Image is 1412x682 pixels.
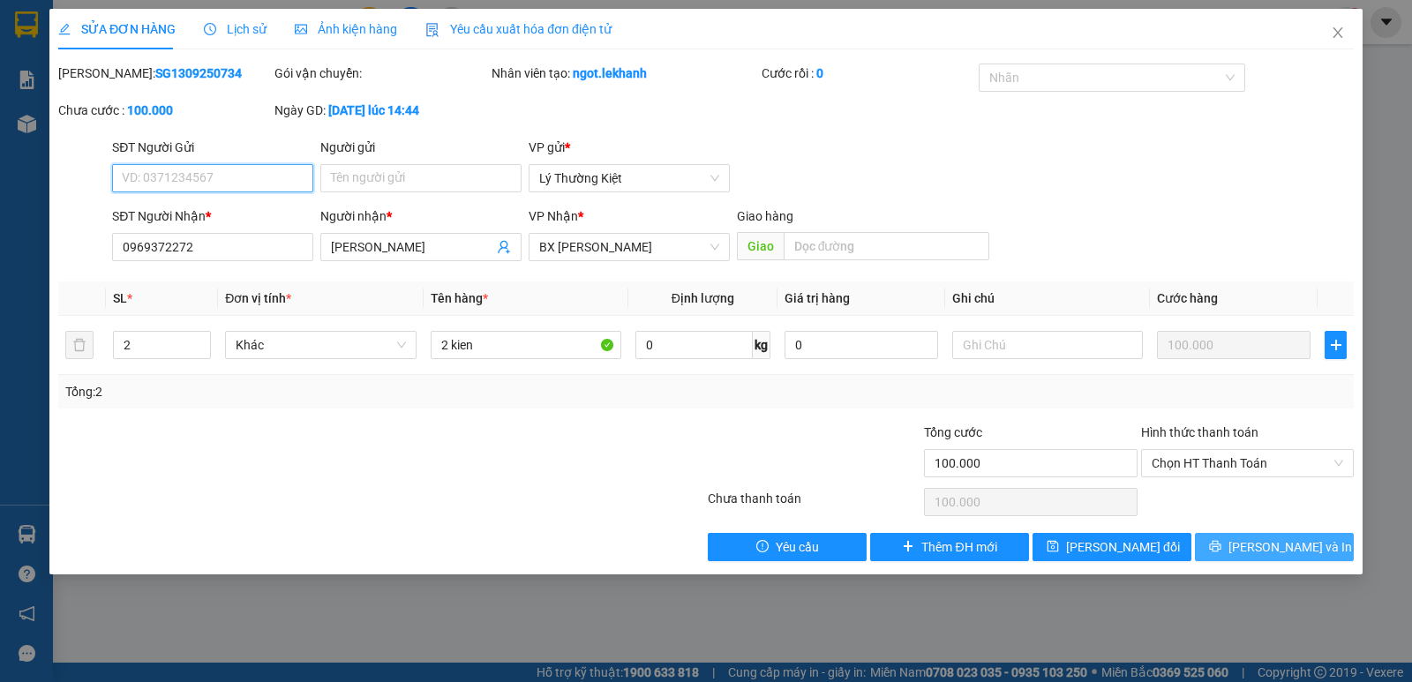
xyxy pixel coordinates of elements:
[539,234,719,260] span: BX Tân Châu
[58,64,271,83] div: [PERSON_NAME]:
[65,382,546,401] div: Tổng: 2
[539,165,719,191] span: Lý Thường Kiệt
[431,331,621,359] input: VD: Bàn, Ghế
[492,64,759,83] div: Nhân viên tạo:
[1325,331,1347,359] button: plus
[924,425,982,439] span: Tổng cước
[1209,540,1221,554] span: printer
[295,23,307,35] span: picture
[870,533,1029,561] button: plusThêm ĐH mới
[737,232,784,260] span: Giao
[737,209,793,223] span: Giao hàng
[1152,450,1343,476] span: Chọn HT Thanh Toán
[113,291,127,305] span: SL
[1157,331,1311,359] input: 0
[921,537,996,557] span: Thêm ĐH mới
[1195,533,1354,561] button: printer[PERSON_NAME] và In
[274,64,487,83] div: Gói vận chuyển:
[753,331,770,359] span: kg
[1157,291,1218,305] span: Cước hàng
[320,138,522,157] div: Người gửi
[529,138,730,157] div: VP gửi
[952,331,1143,359] input: Ghi Chú
[112,138,313,157] div: SĐT Người Gửi
[1228,537,1352,557] span: [PERSON_NAME] và In
[204,22,267,36] span: Lịch sử
[431,291,488,305] span: Tên hàng
[776,537,819,557] span: Yêu cầu
[58,23,71,35] span: edit
[127,103,173,117] b: 100.000
[706,489,922,520] div: Chưa thanh toán
[672,291,734,305] span: Định lượng
[1326,338,1346,352] span: plus
[112,206,313,226] div: SĐT Người Nhận
[1141,425,1258,439] label: Hình thức thanh toán
[708,533,867,561] button: exclamation-circleYêu cầu
[425,23,439,37] img: icon
[902,540,914,554] span: plus
[274,101,487,120] div: Ngày GD:
[204,23,216,35] span: clock-circle
[1066,537,1180,557] span: [PERSON_NAME] đổi
[65,331,94,359] button: delete
[756,540,769,554] span: exclamation-circle
[320,206,522,226] div: Người nhận
[1033,533,1191,561] button: save[PERSON_NAME] đổi
[762,64,974,83] div: Cước rồi :
[1313,9,1363,58] button: Close
[236,332,405,358] span: Khác
[225,291,291,305] span: Đơn vị tính
[816,66,823,80] b: 0
[328,103,419,117] b: [DATE] lúc 14:44
[784,232,990,260] input: Dọc đường
[58,22,176,36] span: SỬA ĐƠN HÀNG
[785,291,850,305] span: Giá trị hàng
[945,281,1150,316] th: Ghi chú
[573,66,647,80] b: ngot.lekhanh
[425,22,612,36] span: Yêu cầu xuất hóa đơn điện tử
[1331,26,1345,40] span: close
[497,240,511,254] span: user-add
[155,66,242,80] b: SG1309250734
[529,209,578,223] span: VP Nhận
[295,22,397,36] span: Ảnh kiện hàng
[1047,540,1059,554] span: save
[58,101,271,120] div: Chưa cước :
